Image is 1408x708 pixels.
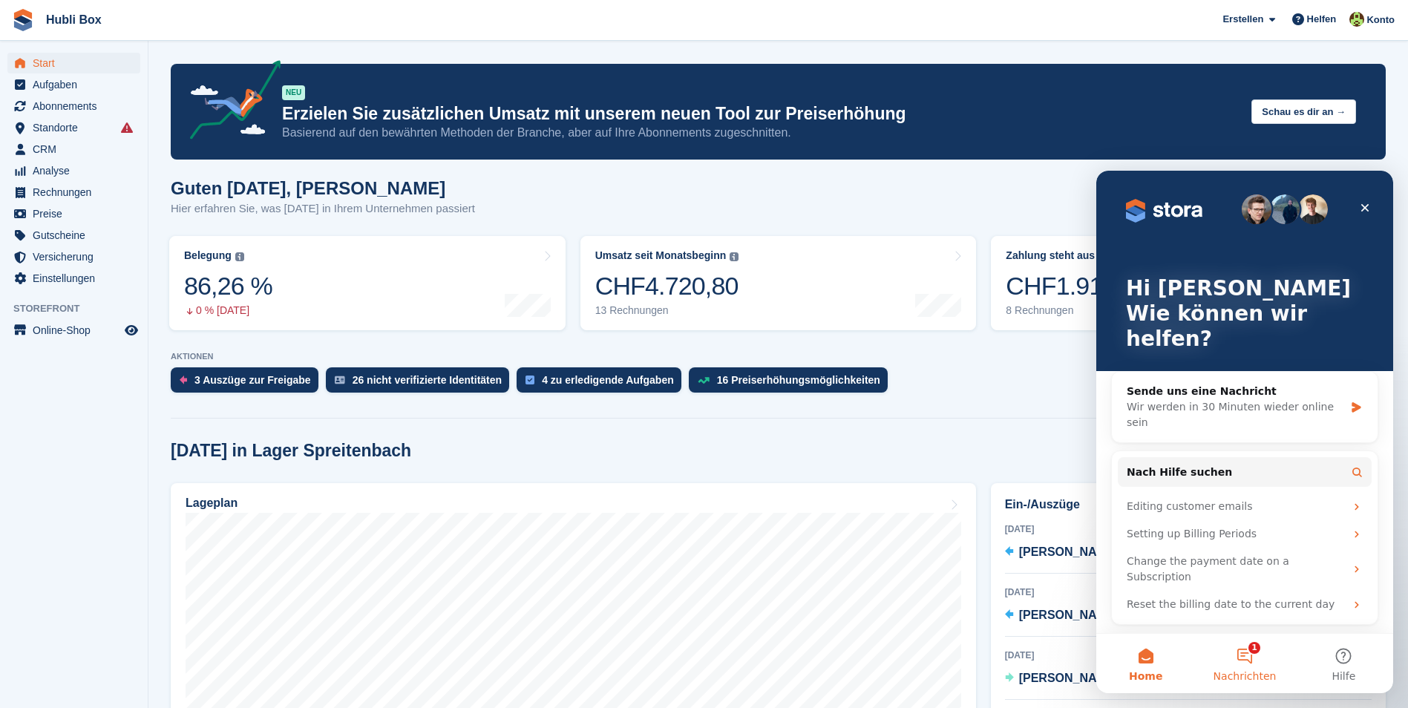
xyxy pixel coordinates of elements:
[180,376,187,384] img: move_outs_to_deallocate_icon-f764333ba52eb49d3ac5e1228854f67142a1ed5810a6f6cc68b1a99e826820c5.svg
[171,178,475,198] h1: Guten [DATE], [PERSON_NAME]
[1005,669,1165,689] a: [PERSON_NAME] B24, C29
[1366,13,1395,27] span: Konto
[335,376,345,384] img: verify_identity-adf6edd0f0f0b5bbfe63781bf79b02c33cf7c696d77639b501bdc392416b5a36.svg
[33,139,122,160] span: CRM
[194,374,311,386] div: 3 Auszüge zur Freigabe
[13,301,148,316] span: Storefront
[595,271,739,301] div: CHF4.720,80
[542,374,674,386] div: 4 zu erledigende Aufgaben
[1222,12,1263,27] span: Erstellen
[1006,271,1149,301] div: CHF1.917,00
[1019,672,1119,684] span: [PERSON_NAME]
[1005,496,1372,514] h2: Ein-/Auszüge
[1005,606,1165,626] a: [PERSON_NAME] C33, C41
[7,246,140,267] a: menu
[12,9,34,31] img: stora-icon-8386f47178a22dfd0bd8f6a31ec36ba5ce8667c1dd55bd0f319d3a0aa187defe.svg
[525,376,534,384] img: task-75834270c22a3079a89374b754ae025e5fb1db73e45f91037f5363f120a921f8.svg
[169,236,566,330] a: Belegung 86,26 % 0 % [DATE]
[7,160,140,181] a: menu
[689,367,895,400] a: 16 Preiserhöhungsmöglichkeiten
[121,122,133,134] i: Es sind Fehler bei der Synchronisierung von Smart-Einträgen aufgetreten
[7,139,140,160] a: menu
[33,53,122,73] span: Start
[33,246,122,267] span: Versicherung
[1307,12,1337,27] span: Helfen
[7,117,140,138] a: menu
[171,441,411,461] h2: [DATE] in Lager Spreitenbach
[33,74,122,95] span: Aufgaben
[991,236,1387,330] a: Zahlung steht aus CHF1.917,00 8 Rechnungen
[171,367,326,400] a: 3 Auszüge zur Freigabe
[1096,171,1393,693] iframe: Intercom live chat
[1349,12,1364,27] img: Luca Space4you
[7,96,140,117] a: menu
[235,252,244,261] img: icon-info-grey-7440780725fd019a000dd9b08b2336e03edf1995a4989e88bcd33f0948082b44.svg
[730,252,739,261] img: icon-info-grey-7440780725fd019a000dd9b08b2336e03edf1995a4989e88bcd33f0948082b44.svg
[7,74,140,95] a: menu
[177,60,281,145] img: price-adjustments-announcement-icon-8257ccfd72463d97f412b2fc003d46551f7dbcb40ab6d574587a9cd5c0d94...
[184,304,272,317] div: 0 % [DATE]
[282,125,1240,141] p: Basierend auf den bewährten Methoden der Branche, aber auf Ihre Abonnements zugeschnitten.
[33,225,122,246] span: Gutscheine
[7,182,140,203] a: menu
[717,374,880,386] div: 16 Preiserhöhungsmöglichkeiten
[171,200,475,217] p: Hier erfahren Sie, was [DATE] in Ihrem Unternehmen passiert
[171,352,1386,361] p: AKTIONEN
[1005,522,1372,536] div: [DATE]
[698,377,710,384] img: price_increase_opportunities-93ffe204e8149a01c8c9dc8f82e8f89637d9d84a8eef4429ea346261dce0b2c0.svg
[1251,99,1356,124] button: Schau es dir an →
[7,268,140,289] a: menu
[595,304,739,317] div: 13 Rechnungen
[580,236,977,330] a: Umsatz seit Monatsbeginn CHF4.720,80 13 Rechnungen
[517,367,689,400] a: 4 zu erledigende Aufgaben
[33,182,122,203] span: Rechnungen
[1005,543,1139,563] a: [PERSON_NAME] C3
[33,320,122,341] span: Online-Shop
[184,271,272,301] div: 86,26 %
[33,160,122,181] span: Analyse
[1019,609,1119,621] span: [PERSON_NAME]
[1005,586,1372,599] div: [DATE]
[7,53,140,73] a: menu
[1019,545,1119,558] span: [PERSON_NAME]
[33,117,122,138] span: Standorte
[1005,649,1372,662] div: [DATE]
[282,85,305,100] div: NEU
[33,203,122,224] span: Preise
[595,249,727,262] div: Umsatz seit Monatsbeginn
[184,249,232,262] div: Belegung
[1006,249,1095,262] div: Zahlung steht aus
[186,496,238,510] h2: Lageplan
[40,7,108,32] a: Hubli Box
[122,321,140,339] a: Vorschau-Shop
[33,96,122,117] span: Abonnements
[7,203,140,224] a: menu
[7,225,140,246] a: menu
[282,103,1240,125] p: Erzielen Sie zusätzlichen Umsatz mit unserem neuen Tool zur Preiserhöhung
[1006,304,1149,317] div: 8 Rechnungen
